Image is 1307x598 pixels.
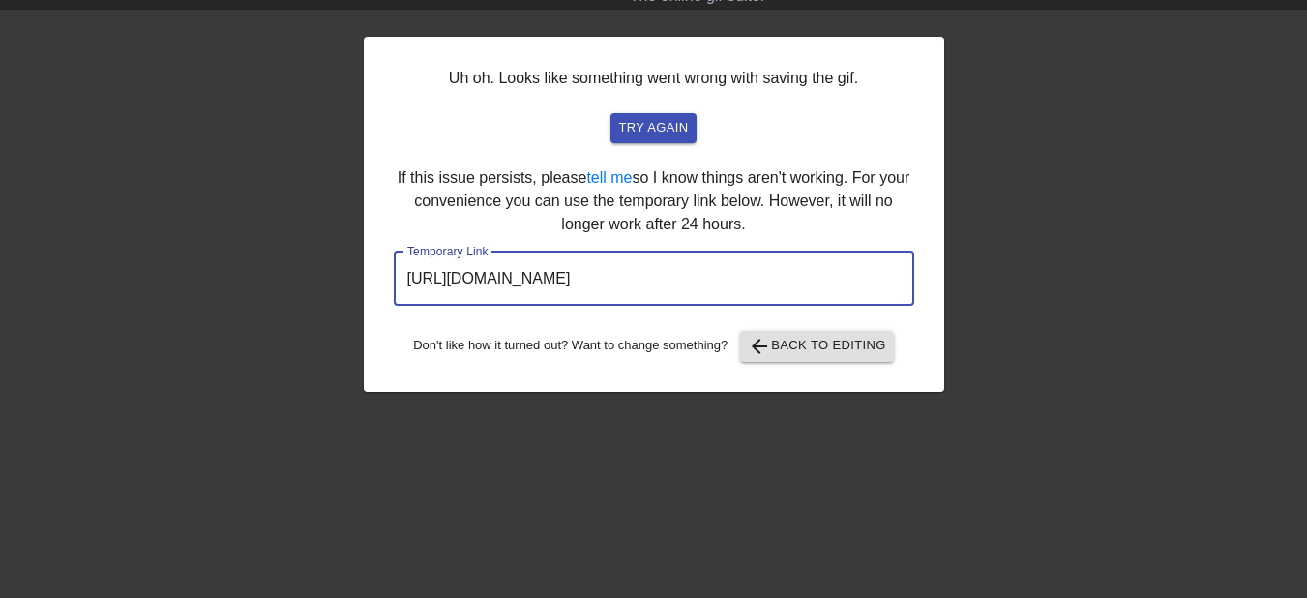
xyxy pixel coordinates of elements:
[364,37,944,392] div: Uh oh. Looks like something went wrong with saving the gif. If this issue persists, please so I k...
[748,335,886,358] span: Back to Editing
[740,331,894,362] button: Back to Editing
[394,252,914,306] input: bare
[586,169,632,186] a: tell me
[618,117,688,139] span: try again
[394,331,914,362] div: Don't like how it turned out? Want to change something?
[610,113,696,143] button: try again
[748,335,771,358] span: arrow_back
